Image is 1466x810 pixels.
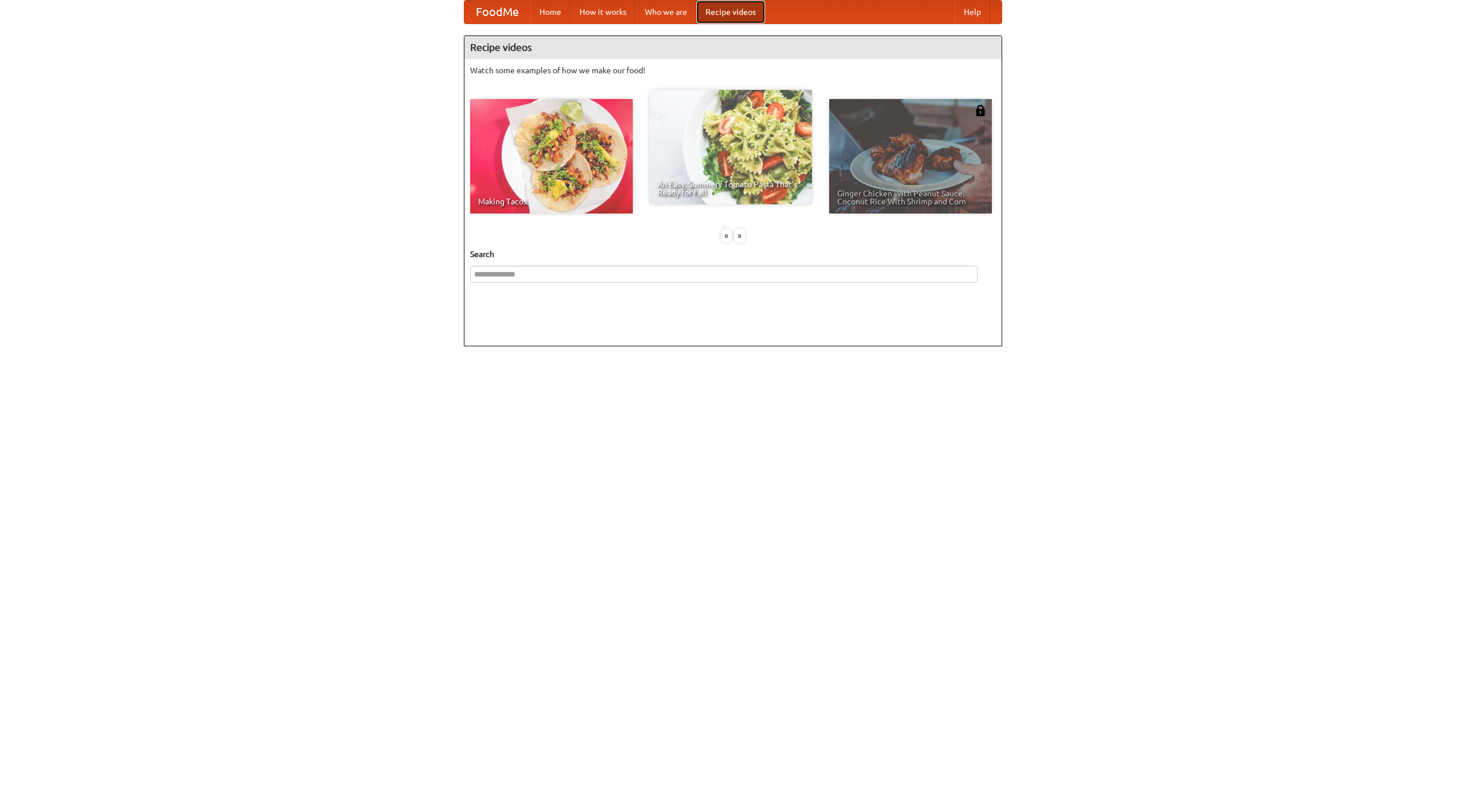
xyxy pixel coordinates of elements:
a: An Easy, Summery Tomato Pasta That's Ready for Fall [649,90,812,204]
div: » [735,228,745,243]
a: Recipe videos [696,1,765,23]
a: Help [955,1,990,23]
h5: Search [470,248,996,260]
a: Who we are [636,1,696,23]
span: An Easy, Summery Tomato Pasta That's Ready for Fall [657,180,804,196]
div: « [721,228,731,243]
span: Making Tacos [478,197,625,206]
p: Watch some examples of how we make our food! [470,65,996,76]
a: How it works [570,1,636,23]
a: Making Tacos [470,99,633,214]
img: 483408.png [975,105,986,116]
h4: Recipe videos [464,36,1002,59]
a: FoodMe [464,1,530,23]
a: Home [530,1,570,23]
